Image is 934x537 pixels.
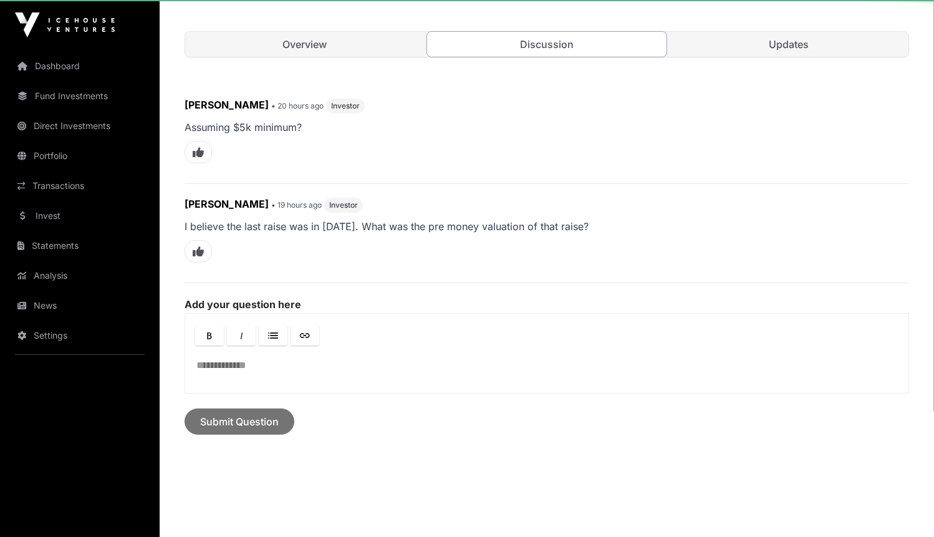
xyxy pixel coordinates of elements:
span: [PERSON_NAME] [185,99,269,111]
a: Dashboard [10,52,150,80]
span: [PERSON_NAME] [185,198,269,210]
a: News [10,292,150,319]
a: Statements [10,232,150,259]
span: Like this comment [185,240,212,263]
p: I believe the last raise was in [DATE]. What was the pre money valuation of that raise? [185,218,909,235]
a: Analysis [10,262,150,289]
nav: Tabs [185,32,908,57]
a: Portfolio [10,142,150,170]
a: Bold [195,325,224,346]
a: Link [291,325,319,346]
span: • 19 hours ago [271,200,322,210]
iframe: Chat Widget [872,477,934,537]
a: Updates [669,32,908,57]
p: Assuming $5k minimum? [185,119,909,136]
a: Direct Investments [10,112,150,140]
span: Like this comment [185,141,212,163]
img: Icehouse Ventures Logo [15,12,115,37]
span: • 20 hours ago [271,101,324,110]
span: Investor [331,101,360,111]
a: Lists [259,325,287,346]
a: Discussion [426,31,667,57]
a: Transactions [10,172,150,200]
a: Fund Investments [10,82,150,110]
a: Italic [227,325,256,346]
label: Add your question here [185,298,909,311]
a: Invest [10,202,150,230]
a: Settings [10,322,150,349]
a: Overview [185,32,425,57]
span: Investor [329,200,358,210]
